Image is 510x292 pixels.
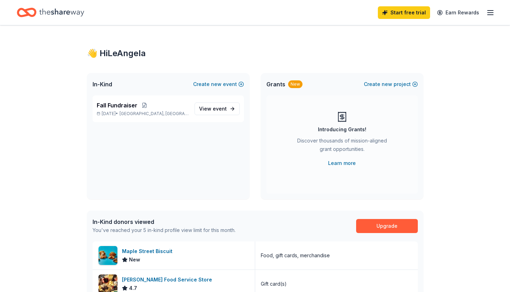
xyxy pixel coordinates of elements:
button: Createnewproject [364,80,418,88]
span: Fall Fundraiser [97,101,137,109]
span: [GEOGRAPHIC_DATA], [GEOGRAPHIC_DATA] [120,111,189,117]
span: New [129,255,140,264]
div: Maple Street Biscuit [122,247,175,255]
button: Createnewevent [193,80,244,88]
span: event [213,106,227,112]
div: Gift card(s) [261,280,287,288]
a: Start free trial [378,6,430,19]
span: Grants [266,80,285,88]
span: View [199,105,227,113]
div: Introducing Grants! [318,125,366,134]
a: View event [195,102,240,115]
div: 👋 Hi LeAngela [87,48,423,59]
div: Food, gift cards, merchandise [261,251,330,260]
span: In-Kind [93,80,112,88]
a: Earn Rewards [433,6,483,19]
div: [PERSON_NAME] Food Service Store [122,276,215,284]
div: In-Kind donors viewed [93,218,236,226]
span: new [211,80,222,88]
div: You've reached your 5 in-kind profile view limit for this month. [93,226,236,234]
div: New [288,80,302,88]
img: Image for Maple Street Biscuit [98,246,117,265]
p: [DATE] • [97,111,189,117]
a: Learn more [328,159,356,167]
a: Home [17,4,84,21]
div: Discover thousands of mission-aligned grant opportunities. [294,137,390,156]
span: new [382,80,392,88]
a: Upgrade [356,219,418,233]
